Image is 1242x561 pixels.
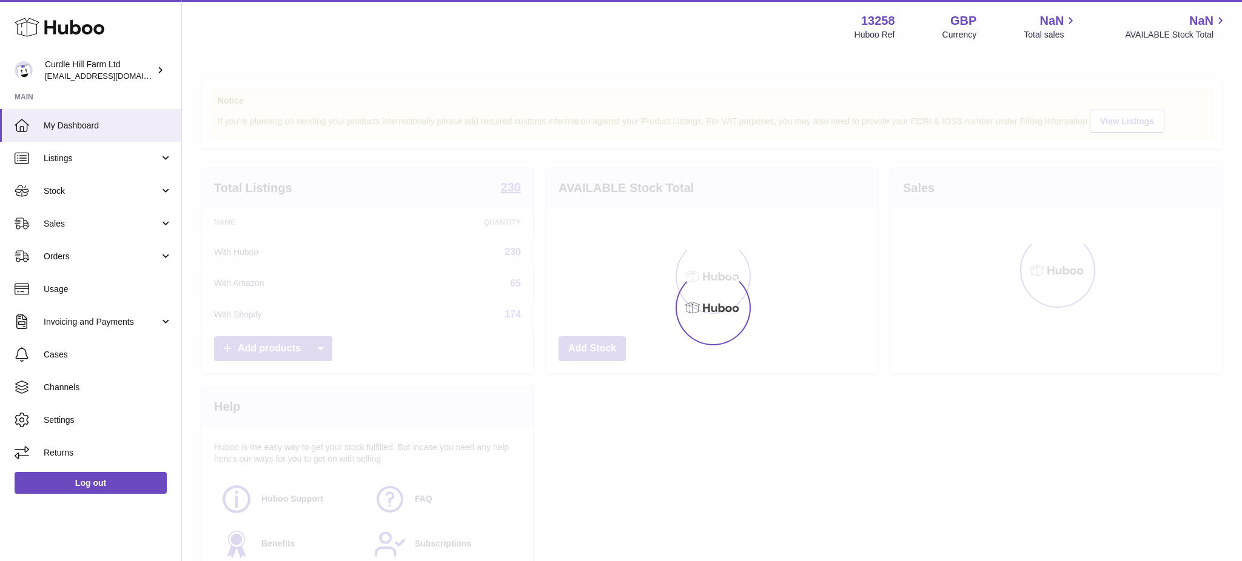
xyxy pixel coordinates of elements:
[15,472,167,494] a: Log out
[44,218,159,230] span: Sales
[1189,13,1213,29] span: NaN
[1125,13,1227,41] a: NaN AVAILABLE Stock Total
[942,29,977,41] div: Currency
[854,29,895,41] div: Huboo Ref
[950,13,976,29] strong: GBP
[1125,29,1227,41] span: AVAILABLE Stock Total
[45,71,178,81] span: [EMAIL_ADDRESS][DOMAIN_NAME]
[44,447,172,459] span: Returns
[15,61,33,79] img: internalAdmin-13258@internal.huboo.com
[45,59,154,82] div: Curdle Hill Farm Ltd
[44,120,172,131] span: My Dashboard
[44,414,172,426] span: Settings
[44,251,159,262] span: Orders
[44,349,172,360] span: Cases
[861,13,895,29] strong: 13258
[44,153,159,164] span: Listings
[1024,13,1078,41] a: NaN Total sales
[1024,29,1078,41] span: Total sales
[44,316,159,328] span: Invoicing and Payments
[44,284,172,295] span: Usage
[44,382,172,393] span: Channels
[1039,13,1064,29] span: NaN
[44,185,159,197] span: Stock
